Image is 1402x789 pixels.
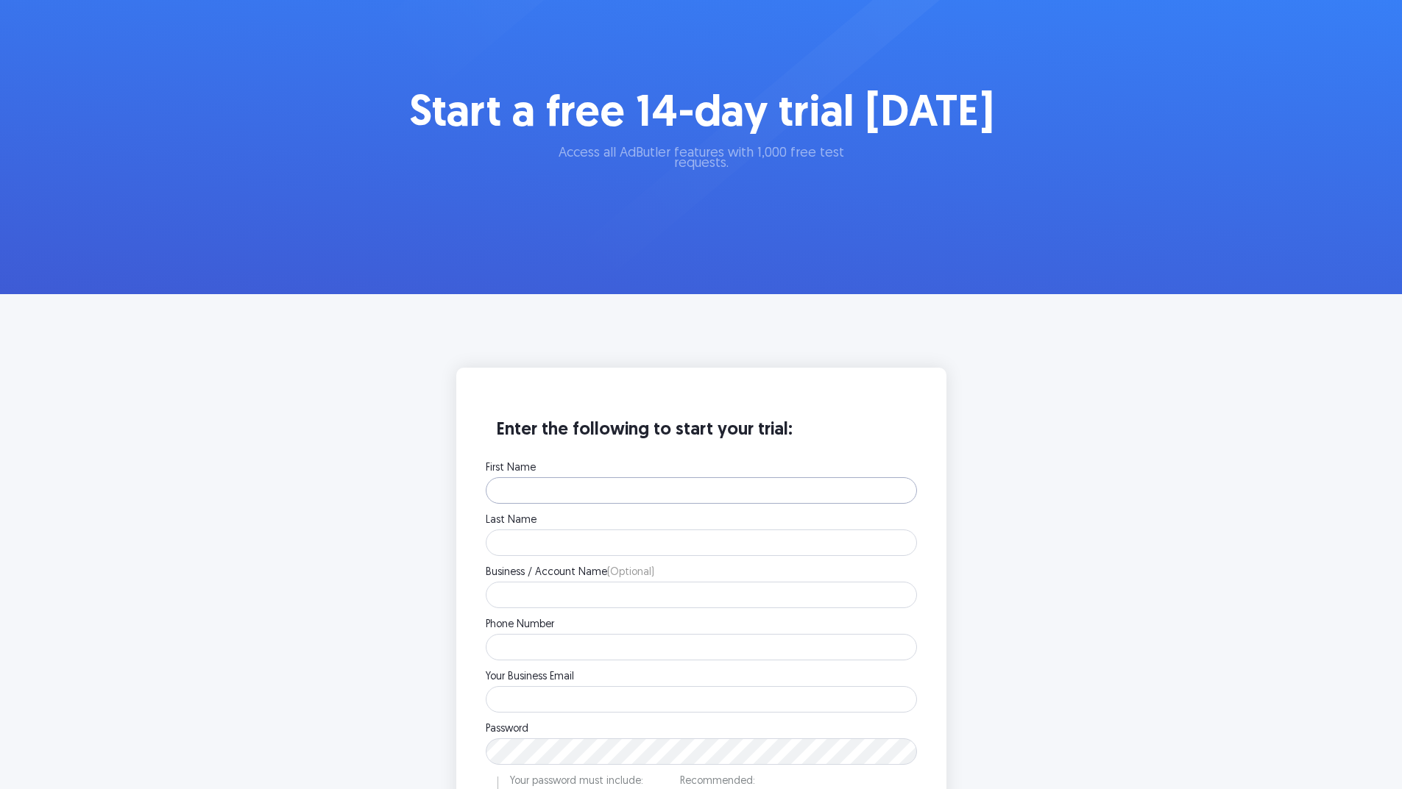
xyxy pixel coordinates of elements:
[680,776,854,787] p: Recommended:
[486,515,917,526] label: Last Name
[486,672,917,682] label: Your Business Email
[486,620,917,630] label: Phone Number
[486,724,917,735] label: Password
[404,88,999,141] h1: Start a free 14-day trial [DATE]
[536,149,867,169] p: Access all AdButler features with 1,000 free test requests.
[486,568,917,578] label: Business / Account Name
[486,463,917,474] label: First Name
[607,567,654,578] span: (Optional)
[510,776,643,787] p: Your password must include:
[486,419,917,456] h3: Enter the following to start your trial:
